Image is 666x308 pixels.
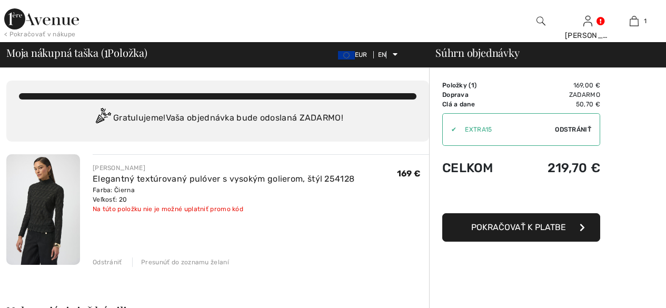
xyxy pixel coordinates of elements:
font: Odstrániť [555,126,591,133]
font: Pokračovať k platbe [471,222,566,232]
font: [PERSON_NAME] [565,31,627,40]
a: Prihlásiť sa [583,16,592,26]
input: Promo kód [456,114,555,145]
font: < Pokračovať v nákupe [4,31,75,38]
font: 1 [104,42,108,61]
img: Prvá trieda [4,8,79,29]
img: Congratulation2.svg [92,108,113,129]
font: 1 [644,17,647,25]
img: vyhľadať na webovej stránke [536,15,545,27]
font: Zadarmo [569,91,600,98]
font: Gratulujeme! [113,113,166,123]
font: Farba: Čierna [93,186,135,194]
font: ✔ [451,126,456,133]
font: [PERSON_NAME] [93,164,145,172]
font: EUR [355,51,367,58]
font: Moja nákupná taška ( [6,45,104,59]
a: 1 [611,15,657,27]
font: Celkom [442,161,493,175]
font: 219,70 € [548,161,600,175]
font: Doprava [442,91,469,98]
font: Presunúť do zoznamu želaní [141,259,229,266]
button: Pokračovať k platbe [442,213,600,242]
font: EN [378,51,386,58]
a: Elegantný textúrovaný pulóver s vysokým golierom, štýl 254128 [93,174,354,184]
font: Položky ( [442,82,471,89]
img: Euro [338,51,355,59]
font: 50,70 € [576,101,600,108]
font: Odstrániť [93,259,122,266]
font: 169,00 € [573,82,600,89]
font: Clá a dane [442,101,475,108]
font: Súhrn objednávky [435,45,519,59]
font: 169 € [397,168,421,178]
img: Moje informácie [583,15,592,27]
font: Vaša objednávka bude odoslaná ZADARMO! [166,113,343,123]
img: Elegantný textúrovaný pulóver s vysokým golierom, štýl 254128 [6,154,80,265]
font: Veľkosť: 20 [93,196,127,203]
img: Moja taška [630,15,639,27]
font: Na túto položku nie je možné uplatniť promo kód [93,205,243,213]
font: Položka) [107,45,147,59]
font: ) [474,82,476,89]
font: 1 [471,82,474,89]
iframe: PayPal [442,186,600,210]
